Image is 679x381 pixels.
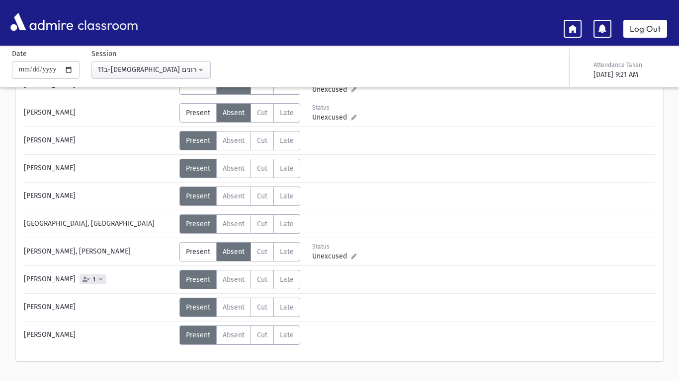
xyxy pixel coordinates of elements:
div: AttTypes [179,103,300,123]
span: Absent [223,248,245,256]
span: Absent [223,109,245,117]
span: Cut [257,303,267,312]
div: [DATE] 9:21 AM [594,69,665,80]
span: Cut [257,248,267,256]
button: 11ב-H-נביאים אחרונים: ירמיהו(9:18AM-9:58AM) [91,61,211,79]
span: Cut [257,331,267,339]
label: Date [12,49,27,59]
span: Late [280,275,294,284]
a: Log Out [623,20,667,38]
div: Status [312,242,356,251]
span: Cut [257,164,267,173]
span: 1 [91,276,97,283]
div: [PERSON_NAME] [19,131,179,150]
span: Cut [257,192,267,200]
div: AttTypes [179,131,300,150]
img: AdmirePro [8,10,76,33]
span: Present [186,220,210,228]
div: [PERSON_NAME] [19,298,179,317]
div: Status [312,103,356,112]
span: Cut [257,275,267,284]
span: Late [280,164,294,173]
span: Cut [257,136,267,145]
div: Attendance Taken [594,61,665,69]
span: Unexcused [312,112,351,123]
span: classroom [76,9,138,35]
div: AttTypes [179,270,300,289]
span: Absent [223,303,245,312]
span: Late [280,248,294,256]
div: 11ב-[DEMOGRAPHIC_DATA] אחרונים: [DEMOGRAPHIC_DATA](9:18AM-9:58AM) [98,64,196,75]
div: AttTypes [179,159,300,178]
div: [PERSON_NAME] [19,270,179,289]
div: [PERSON_NAME], [PERSON_NAME] [19,242,179,261]
div: AttTypes [179,214,300,234]
span: Late [280,303,294,312]
div: AttTypes [179,325,300,345]
span: Present [186,248,210,256]
span: Absent [223,164,245,173]
div: [PERSON_NAME] [19,103,179,123]
span: Late [280,331,294,339]
span: Unexcused [312,84,351,95]
span: Present [186,164,210,173]
div: AttTypes [179,298,300,317]
div: [PERSON_NAME] [19,159,179,178]
div: [PERSON_NAME] [19,325,179,345]
label: Session [91,49,116,59]
span: Late [280,220,294,228]
span: Cut [257,220,267,228]
div: [PERSON_NAME] [19,187,179,206]
span: Present [186,303,210,312]
span: Present [186,275,210,284]
span: Present [186,331,210,339]
span: Present [186,136,210,145]
span: Absent [223,275,245,284]
span: Absent [223,220,245,228]
span: Present [186,192,210,200]
span: Late [280,136,294,145]
span: Absent [223,192,245,200]
span: Late [280,109,294,117]
span: Cut [257,109,267,117]
span: Unexcused [312,251,351,261]
span: Late [280,192,294,200]
span: Absent [223,331,245,339]
div: [GEOGRAPHIC_DATA], [GEOGRAPHIC_DATA] [19,214,179,234]
span: Absent [223,136,245,145]
div: AttTypes [179,187,300,206]
span: Present [186,109,210,117]
div: AttTypes [179,242,300,261]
